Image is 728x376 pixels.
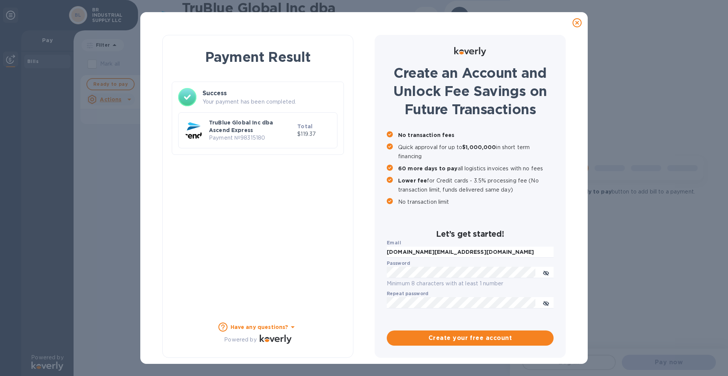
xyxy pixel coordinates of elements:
b: Total [297,123,312,129]
p: Quick approval for up to in short term financing [398,143,554,161]
button: Create your free account [387,330,554,346]
label: Repeat password [387,292,428,296]
p: for Credit cards - 3.5% processing fee (No transaction limit, funds delivered same day) [398,176,554,194]
h2: Let’s get started! [387,229,554,239]
h1: Payment Result [175,47,341,66]
b: Have any questions? [231,324,289,330]
p: Your payment has been completed. [202,98,337,106]
span: Create your free account [393,334,548,343]
label: Password [387,261,410,266]
button: toggle password visibility [538,295,554,310]
b: Email [387,240,401,245]
img: Logo [454,47,486,56]
button: toggle password visibility [538,265,554,280]
p: TruBlue Global Inc dba Ascend Express [209,119,294,134]
b: Lower fee [398,178,427,184]
p: $119.37 [297,130,331,138]
b: No transaction fees [398,132,455,138]
p: Minimum 8 characters with at least 1 number [387,279,554,288]
b: 60 more days to pay [398,165,458,171]
p: Payment № 98315180 [209,134,294,142]
input: Enter email address [387,247,554,258]
h1: Create an Account and Unlock Fee Savings on Future Transactions [387,64,554,118]
p: No transaction limit [398,197,554,206]
p: Powered by [224,336,256,344]
h3: Success [202,89,337,98]
img: Logo [260,335,292,344]
b: $1,000,000 [462,144,496,150]
p: all logistics invoices with no fees [398,164,554,173]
